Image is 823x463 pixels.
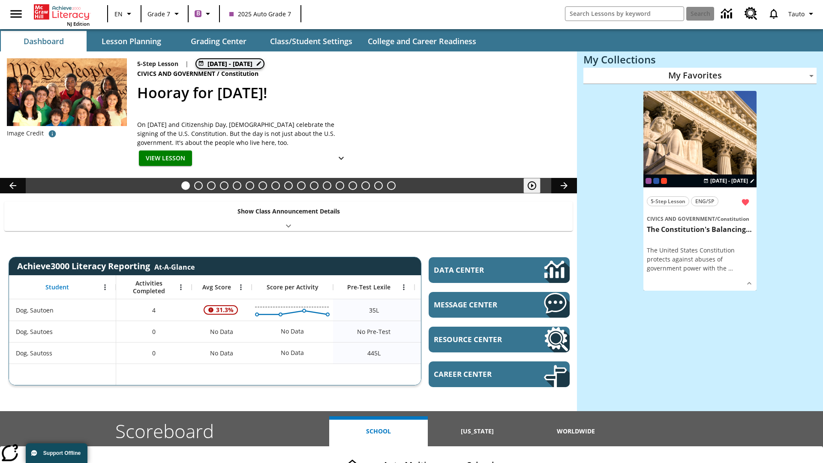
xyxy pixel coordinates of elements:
div: Current Class [646,178,652,184]
span: 2025 Auto Grade 7 [229,9,291,18]
span: Tauto [788,9,805,18]
a: Data Center [429,257,570,283]
span: ENG/SP [695,197,714,206]
span: 0 [152,349,156,358]
button: Slide 12 The Invasion of the Free CD [323,181,331,190]
span: Dog, Sautoss [16,349,52,358]
span: 35 Lexile, Dog, Sautoen [369,306,379,315]
div: , 31.3%, Attention! This student's Average First Try Score of 31.3% is below 65%, Dog, Sautoen [192,299,252,321]
span: Message Center [434,300,518,310]
button: Boost Class color is purple. Change class color [191,6,216,21]
button: Slide 6 Cruise Ships: Making Waves [246,181,254,190]
a: Message Center [429,292,570,318]
div: Show Class Announcement Details [4,201,573,231]
span: Avg Score [202,283,231,291]
p: Show Class Announcement Details [237,207,340,216]
span: Constitution [221,69,260,78]
div: No Data, Dog, Sautoes [415,321,496,342]
button: School [329,416,428,446]
button: Slide 7 Private! Keep Out! [258,181,267,190]
div: No Data, Dog, Sautoes [192,321,252,342]
button: Lesson Planning [88,31,174,51]
span: Civics and Government [137,69,217,78]
button: Slide 8 The Last Homesteaders [271,181,280,190]
span: Activities Completed [120,280,177,295]
span: / [715,215,717,222]
a: Resource Center, Will open in new tab [739,2,763,25]
span: 445 Lexile, Dog, Sautoss [367,349,381,358]
button: Language: EN, Select a language [111,6,138,21]
span: EN [114,9,123,18]
div: My Favorites [583,68,817,84]
img: A group of children smile against a background showing the U.S. Constitution, with the first line... [7,58,127,126]
span: No Data [206,323,237,340]
button: Open Menu [397,281,410,294]
span: Score per Activity [267,283,318,291]
button: Dashboard [1,31,87,51]
div: On [DATE] and Citizenship Day, [DEMOGRAPHIC_DATA] celebrate the signing of the U.S. Constitution.... [137,120,351,147]
span: 5-Step Lesson [651,197,685,206]
button: Aug 24 - Aug 24 Choose Dates [702,177,757,185]
span: … [728,264,733,272]
button: Slide 1 Hooray for Constitution Day! [181,181,190,190]
span: Dog, Sautoes [16,327,53,336]
div: At-A-Glance [154,261,195,272]
div: 0, Dog, Sautoss [116,342,192,364]
span: Civics and Government [647,215,715,222]
button: [US_STATE] [428,416,526,446]
button: Support Offline [26,443,87,463]
span: B [196,8,200,19]
button: Grade: Grade 7, Select a grade [144,6,185,21]
button: Open side menu [3,1,29,27]
p: Image Credit [7,129,44,138]
button: Aug 26 - Aug 26 Choose Dates [195,58,264,69]
div: No Data, Dog, Sautoes [276,323,308,340]
h2: Hooray for Constitution Day! [137,82,567,104]
button: Slide 5 Time for Moon Rules? [233,181,241,190]
a: Data Center [716,2,739,26]
button: Slide 17 Point of View [387,181,396,190]
span: Data Center [434,265,515,275]
input: search field [565,7,684,21]
button: Open Menu [174,281,187,294]
div: No Data, Dog, Sautoss [276,344,308,361]
a: Notifications [763,3,785,25]
button: College and Career Readiness [361,31,483,51]
span: Grade 7 [147,9,170,18]
span: / [217,69,219,78]
button: Slide 4 Free Returns: A Gain or a Drain? [220,181,228,190]
span: Achieve3000 Literacy Reporting [17,260,195,272]
span: [DATE] - [DATE] [207,59,252,68]
button: Show Details [333,150,350,166]
button: Open Menu [99,281,111,294]
div: 4, Dog, Sautoen [116,299,192,321]
span: Topic: Civics and Government/Constitution [647,214,753,223]
span: NJ Edition [67,21,90,27]
span: No Data [206,344,237,362]
p: 5-Step Lesson [137,59,178,68]
button: Play [523,178,541,193]
button: Show Details [743,277,756,290]
span: No Pre-Test, Dog, Sautoes [357,327,390,336]
span: Student [45,283,69,291]
span: | [185,59,189,68]
button: Class/Student Settings [263,31,359,51]
button: Slide 16 The Constitution's Balancing Act [374,181,383,190]
button: Slide 2 Get Ready to Celebrate Juneteenth! [194,181,203,190]
button: Slide 15 Career Lesson [361,181,370,190]
div: 445 Lexile, Below expected, Dog, Sautoss [415,342,496,364]
a: Resource Center, Will open in new tab [429,327,570,352]
button: Worldwide [527,416,625,446]
span: Support Offline [43,450,81,456]
div: lesson details [643,91,757,291]
body: Maximum 600 characters Press Escape to exit toolbar Press Alt + F10 to reach toolbar [3,7,125,15]
div: Play [523,178,549,193]
span: 0 [152,327,156,336]
button: Slide 13 Mixed Practice: Citing Evidence [336,181,344,190]
span: Career Center [434,369,518,379]
button: Profile/Settings [785,6,820,21]
div: 35 Lexile, ER, Based on the Lexile Reading measure, student is an Emerging Reader (ER) and will h... [415,299,496,321]
a: Home [34,3,90,21]
div: The United States Constitution protects against abuses of government power with the [647,246,753,273]
button: Remove from Favorites [738,195,753,210]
